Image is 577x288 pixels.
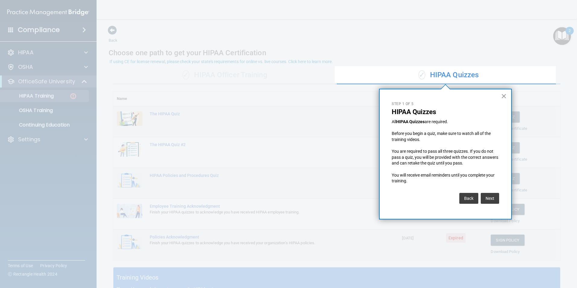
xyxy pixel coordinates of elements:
[419,70,425,79] span: ✓
[392,119,396,124] span: All
[392,149,499,166] p: You are required to pass all three quizzes. If you do not pass a quiz, you will be provided with ...
[459,193,478,204] button: Back
[392,108,499,116] p: HIPAA Quizzes
[392,131,499,142] p: Before you begin a quiz, make sure to watch all of the training videos.
[337,66,560,84] div: HIPAA Quizzes
[396,119,425,124] strong: HIPAA Quizzes
[481,193,499,204] button: Next
[392,101,499,107] p: Step 1 of 5
[425,119,448,124] span: are required.
[501,91,507,101] button: Close
[392,172,499,184] p: You will receive email reminders until you complete your training.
